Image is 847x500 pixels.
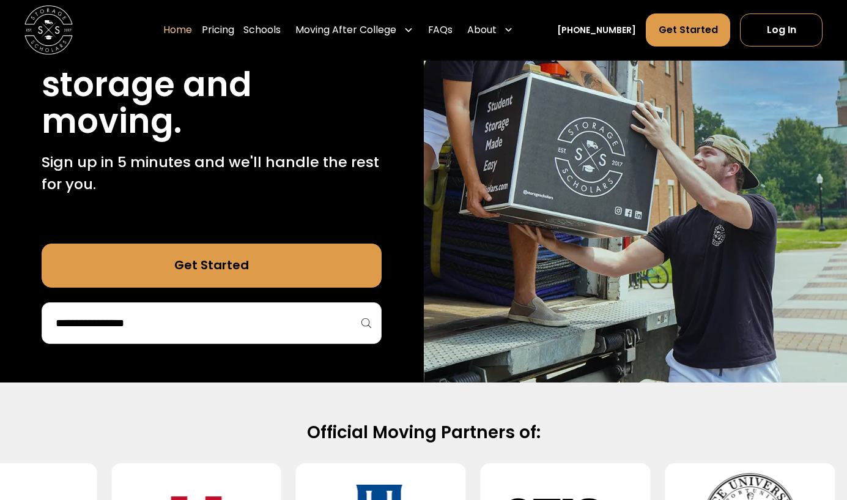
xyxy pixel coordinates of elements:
[42,29,382,139] h1: Stress free student storage and moving.
[163,13,192,48] a: Home
[42,422,805,444] h2: Official Moving Partners of:
[24,6,73,54] img: Storage Scholars main logo
[42,244,382,287] a: Get Started
[467,23,497,38] div: About
[462,13,519,48] div: About
[428,13,453,48] a: FAQs
[646,14,731,47] a: Get Started
[42,151,382,195] p: Sign up in 5 minutes and we'll handle the rest for you.
[243,13,281,48] a: Schools
[202,13,234,48] a: Pricing
[740,14,823,47] a: Log In
[295,23,396,38] div: Moving After College
[557,24,636,37] a: [PHONE_NUMBER]
[290,13,418,48] div: Moving After College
